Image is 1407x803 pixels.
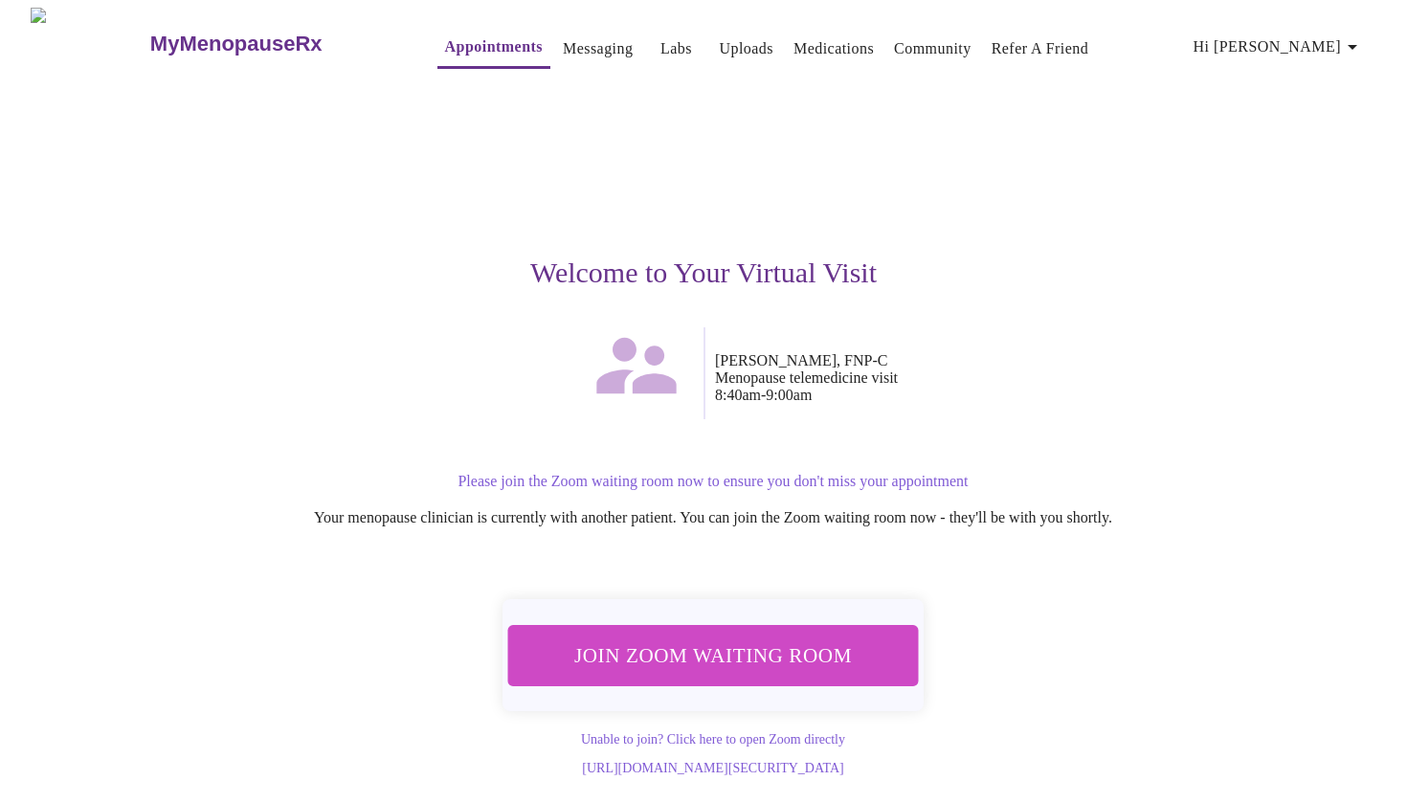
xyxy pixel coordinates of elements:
[582,761,843,775] a: [URL][DOMAIN_NAME][SECURITY_DATA]
[660,35,692,62] a: Labs
[645,30,706,68] button: Labs
[133,509,1293,526] p: Your menopause clinician is currently with another patient. You can join the Zoom waiting room no...
[793,35,874,62] a: Medications
[445,33,543,60] a: Appointments
[147,11,398,78] a: MyMenopauseRx
[114,257,1293,289] h3: Welcome to Your Virtual Visit
[711,30,781,68] button: Uploads
[715,352,1293,404] p: [PERSON_NAME], FNP-C Menopause telemedicine visit 8:40am - 9:00am
[507,625,919,685] button: Join Zoom Waiting Room
[555,30,640,68] button: Messaging
[581,732,845,747] a: Unable to join? Click here to open Zoom directly
[992,35,1089,62] a: Refer a Friend
[437,28,550,69] button: Appointments
[133,473,1293,490] p: Please join the Zoom waiting room now to ensure you don't miss your appointment
[886,30,979,68] button: Community
[1186,28,1372,66] button: Hi [PERSON_NAME]
[533,637,894,673] span: Join Zoom Waiting Room
[1194,33,1364,60] span: Hi [PERSON_NAME]
[150,32,323,56] h3: MyMenopauseRx
[786,30,882,68] button: Medications
[719,35,773,62] a: Uploads
[984,30,1097,68] button: Refer a Friend
[563,35,633,62] a: Messaging
[894,35,971,62] a: Community
[31,8,147,79] img: MyMenopauseRx Logo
